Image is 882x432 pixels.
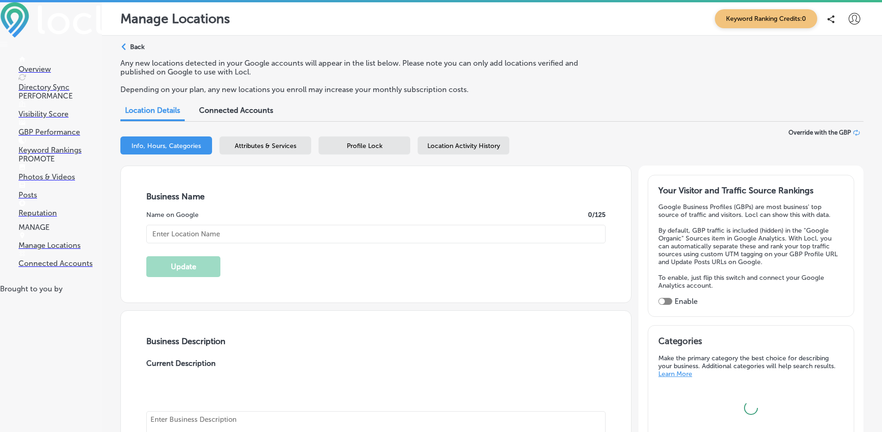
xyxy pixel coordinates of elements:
a: Connected Accounts [19,250,102,268]
p: To enable, just flip this switch and connect your Google Analytics account. [658,274,844,290]
p: Photos & Videos [19,173,102,181]
span: Keyword Ranking Credits: 0 [715,9,817,28]
p: Posts [19,191,102,199]
p: Make the primary category the best choice for describing your business. Additional categories wil... [658,354,844,378]
a: Photos & Videos [19,164,102,181]
span: Location Activity History [427,142,500,150]
p: By default, GBP traffic is included (hidden) in the "Google Organic" Sources item in Google Analy... [658,227,844,266]
p: Connected Accounts [19,259,102,268]
h3: Business Name [146,191,606,202]
p: Visibility Score [19,110,102,118]
a: Visibility Score [19,101,102,118]
h3: Your Visitor and Traffic Source Rankings [658,185,844,196]
p: Reputation [19,209,102,217]
label: Name on Google [146,211,199,219]
span: Location Details [125,106,180,115]
a: Keyword Rankings [19,137,102,154]
span: Override with the GBP [788,129,851,136]
button: Update [146,256,220,277]
a: Posts [19,182,102,199]
p: Manage Locations [120,11,230,26]
p: Keyword Rankings [19,146,102,154]
p: Any new locations detected in your Google accounts will appear in the list below. Please note you... [120,59,603,76]
p: PROMOTE [19,154,102,163]
a: Directory Sync [19,74,102,92]
span: Profile Lock [347,142,382,150]
a: Manage Locations [19,232,102,250]
span: Connected Accounts [199,106,273,115]
input: Enter Location Name [146,225,606,243]
p: Google Business Profiles (GBPs) are most business' top source of traffic and visitors. Locl can s... [658,203,844,219]
p: GBP Performance [19,128,102,136]
span: Info, Hours, Categories [131,142,201,150]
h3: Business Description [146,336,606,346]
p: Manage Locations [19,241,102,250]
p: Overview [19,65,102,74]
h3: Categories [658,336,844,350]
label: Enable [675,297,698,306]
a: Reputation [19,200,102,217]
p: Directory Sync [19,83,102,92]
span: Attributes & Services [235,142,296,150]
p: Back [130,43,144,51]
label: Current Description [146,359,216,411]
a: GBP Performance [19,119,102,136]
p: PERFORMANCE [19,92,102,100]
a: Learn More [658,370,692,378]
label: 0 /125 [588,211,606,219]
p: Depending on your plan, any new locations you enroll may increase your monthly subscription costs. [120,85,603,94]
a: Overview [19,56,102,74]
p: MANAGE [19,223,102,232]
